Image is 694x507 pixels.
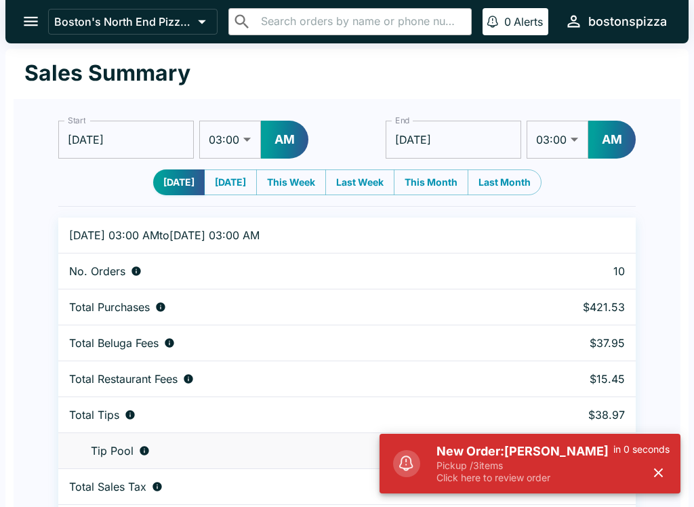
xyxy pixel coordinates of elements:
[69,264,125,278] p: No. Orders
[394,169,468,195] button: This Month
[511,372,625,386] p: $15.45
[256,169,326,195] button: This Week
[69,480,489,493] div: Sales tax paid by diners
[511,264,625,278] p: 10
[69,372,489,386] div: Fees paid by diners to restaurant
[588,121,636,159] button: AM
[588,14,667,30] div: bostonspizza
[68,115,85,126] label: Start
[436,443,613,460] h5: New Order: [PERSON_NAME]
[261,121,308,159] button: AM
[14,4,48,39] button: open drawer
[69,264,489,278] div: Number of orders placed
[69,408,489,422] div: Combined individual and pooled tips
[511,336,625,350] p: $37.95
[69,444,489,458] div: Tips unclaimed by a waiter
[91,444,134,458] p: Tip Pool
[257,12,466,31] input: Search orders by name or phone number
[511,300,625,314] p: $421.53
[69,408,119,422] p: Total Tips
[24,60,190,87] h1: Sales Summary
[436,460,613,472] p: Pickup / 3 items
[69,336,489,350] div: Fees paid by diners to Beluga
[436,472,613,484] p: Click here to review order
[468,169,542,195] button: Last Month
[153,169,205,195] button: [DATE]
[613,443,670,455] p: in 0 seconds
[69,300,489,314] div: Aggregate order subtotals
[69,300,150,314] p: Total Purchases
[48,9,218,35] button: Boston's North End Pizza Bakery
[204,169,257,195] button: [DATE]
[69,228,489,242] p: [DATE] 03:00 AM to [DATE] 03:00 AM
[69,372,178,386] p: Total Restaurant Fees
[559,7,672,36] button: bostonspizza
[54,15,192,28] p: Boston's North End Pizza Bakery
[511,408,625,422] p: $38.97
[395,115,410,126] label: End
[69,336,159,350] p: Total Beluga Fees
[325,169,394,195] button: Last Week
[386,121,521,159] input: Choose date, selected date is Sep 4, 2025
[514,15,543,28] p: Alerts
[504,15,511,28] p: 0
[58,121,194,159] input: Choose date, selected date is Sep 3, 2025
[69,480,146,493] p: Total Sales Tax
